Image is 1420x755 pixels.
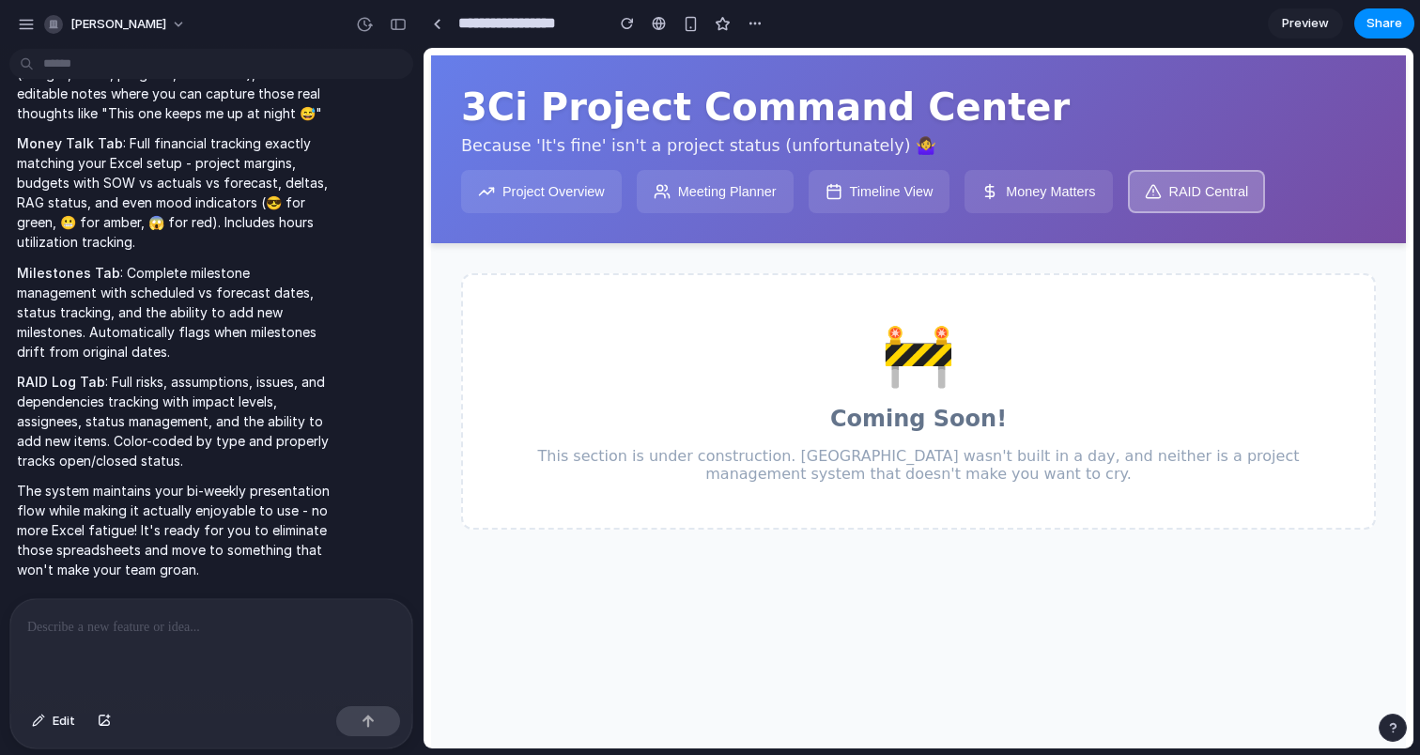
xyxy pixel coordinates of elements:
strong: Money Talk Tab [17,135,123,151]
button: Project Overview [38,122,198,165]
p: : Full risks, assumptions, issues, and dependencies tracking with impact levels, assignees, statu... [17,372,331,470]
strong: Milestones Tab [17,265,120,281]
p: : Project health check, quick stats (budget, hours, progress, milestones), and editable notes whe... [17,44,331,123]
button: Timeline View [385,122,527,165]
p: : Full financial tracking exactly matching your Excel setup - project margins, budgets with SOW v... [17,133,331,252]
span: Share [1366,14,1402,33]
span: Edit [53,712,75,731]
button: RAID Central [704,122,842,165]
strong: RAID Log Tab [17,374,105,390]
button: [PERSON_NAME] [37,9,195,39]
p: This section is under construction. [GEOGRAPHIC_DATA] wasn't built in a day, and neither is a pro... [85,399,905,435]
button: Share [1354,8,1414,39]
h2: Coming Soon! [85,358,905,384]
span: Preview [1282,14,1329,33]
p: : Complete milestone management with scheduled vs forecast dates, status tracking, and the abilit... [17,263,331,362]
button: Edit [23,706,85,736]
a: Preview [1268,8,1343,39]
h1: 3Ci Project Command Center [38,38,952,81]
button: Money Matters [541,122,688,165]
span: [PERSON_NAME] [70,15,166,34]
p: The system maintains your bi-weekly presentation flow while making it actually enjoyable to use -... [17,481,331,579]
div: 🚧 [85,272,905,343]
p: Because 'It's fine' isn't a project status (unfortunately) 🤷‍♀️ [38,88,952,107]
button: Meeting Planner [213,122,370,165]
